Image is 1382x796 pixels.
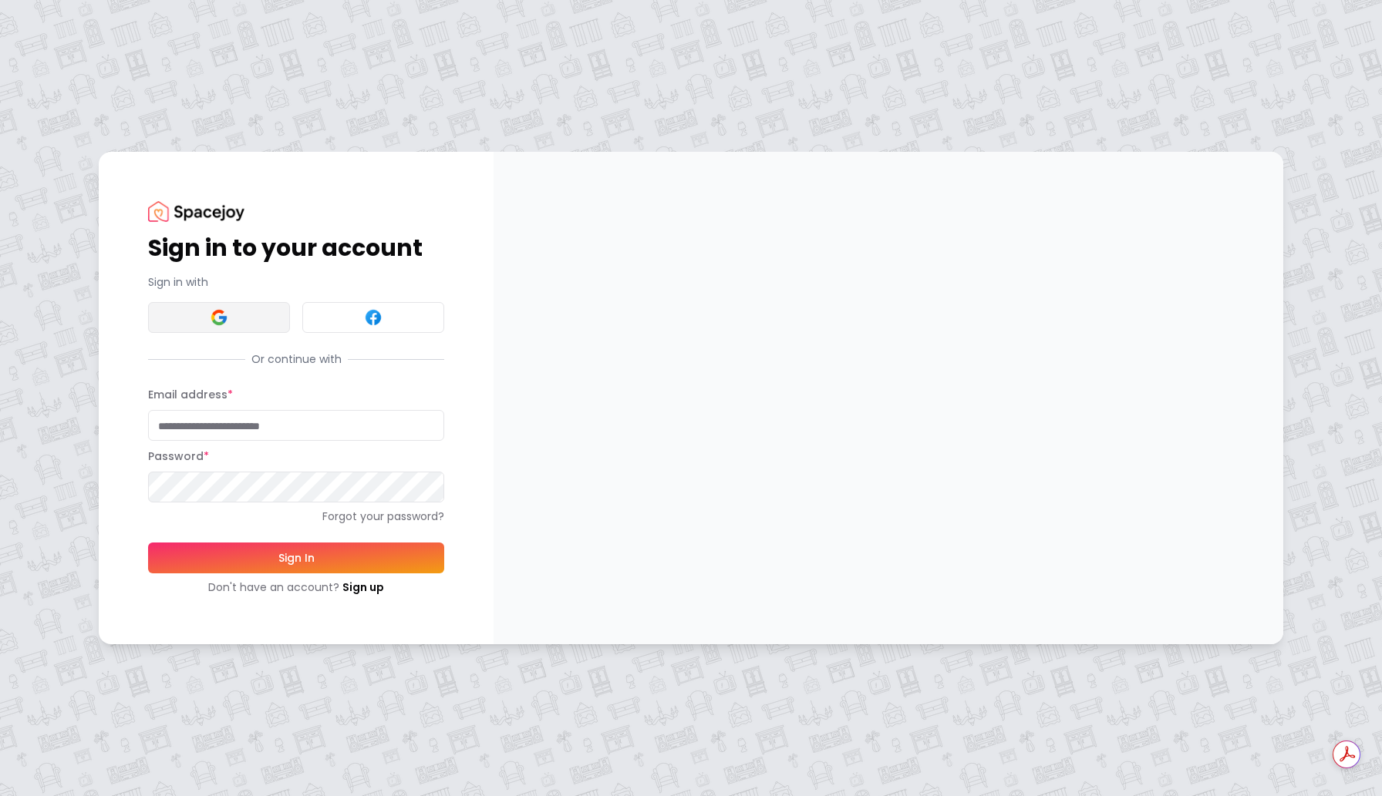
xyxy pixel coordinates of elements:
[342,579,384,595] a: Sign up
[148,542,444,573] button: Sign In
[148,274,444,290] p: Sign in with
[245,351,348,367] span: Or continue with
[148,579,444,595] div: Don't have an account?
[148,387,233,402] label: Email address
[494,152,1283,644] img: banner
[148,509,444,524] a: Forgot your password?
[148,448,209,464] label: Password
[148,201,244,222] img: Spacejoy Logo
[148,234,444,262] h1: Sign in to your account
[364,308,383,327] img: Facebook signin
[210,308,228,327] img: Google signin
